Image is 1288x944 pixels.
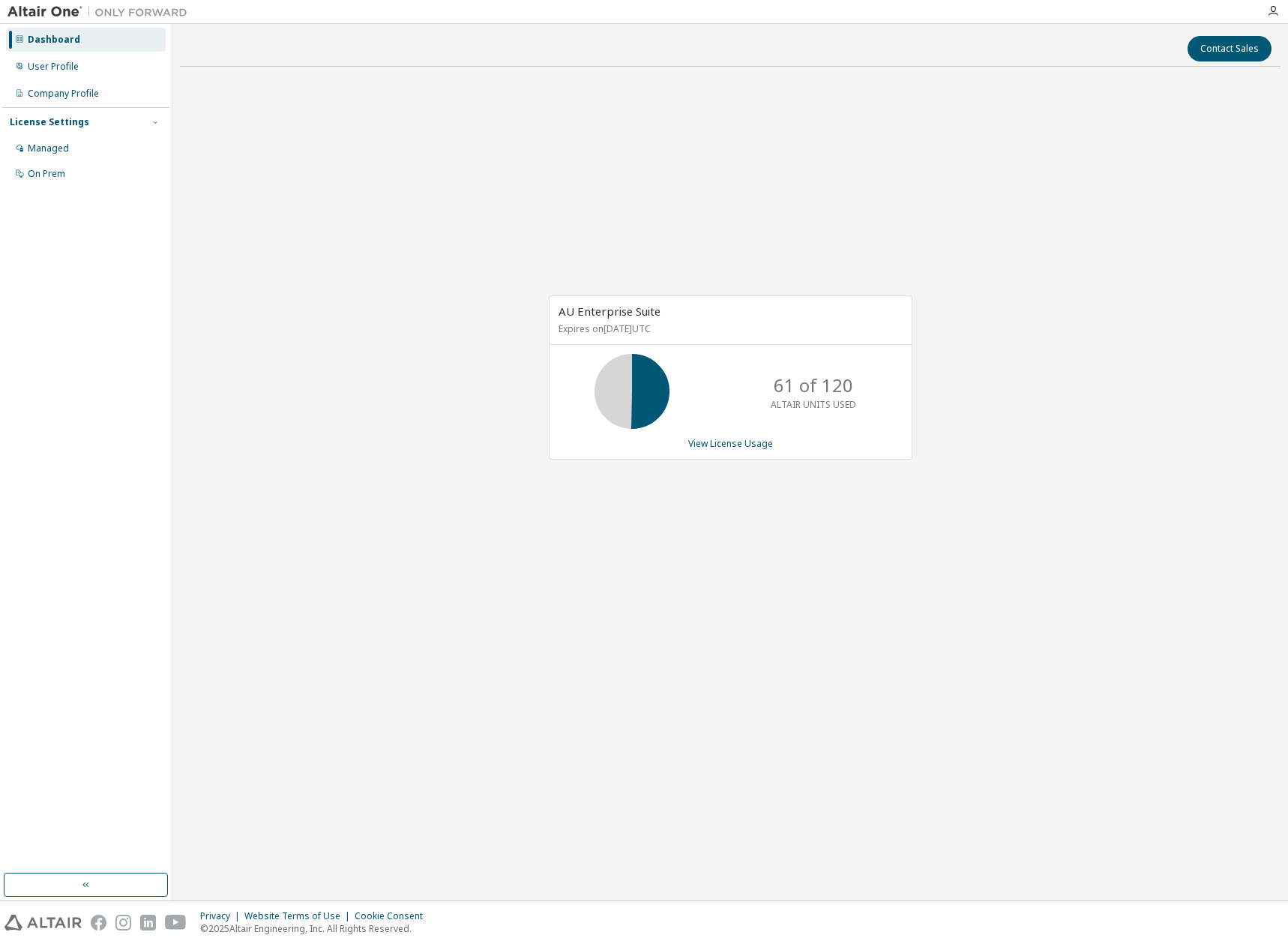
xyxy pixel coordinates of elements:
a: View License Usage [688,437,773,450]
p: © 2025 Altair Engineering, Inc. All Rights Reserved. [200,922,432,935]
div: Company Profile [28,88,99,100]
p: 61 of 120 [774,373,853,398]
button: Contact Sales [1188,36,1272,61]
img: linkedin.svg [140,915,156,931]
div: Managed [28,142,69,154]
div: On Prem [28,168,65,180]
div: User Profile [28,61,79,73]
p: Expires on [DATE] UTC [559,322,899,335]
span: AU Enterprise Suite [559,304,660,319]
div: Website Terms of Use [244,910,355,922]
img: Altair One [7,4,195,19]
img: youtube.svg [165,915,187,931]
p: ALTAIR UNITS USED [771,398,856,411]
div: Cookie Consent [355,910,432,922]
img: instagram.svg [115,915,131,931]
img: altair_logo.svg [4,915,82,931]
div: License Settings [10,116,89,128]
div: Privacy [200,910,244,922]
div: Dashboard [28,34,80,46]
img: facebook.svg [91,915,106,931]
